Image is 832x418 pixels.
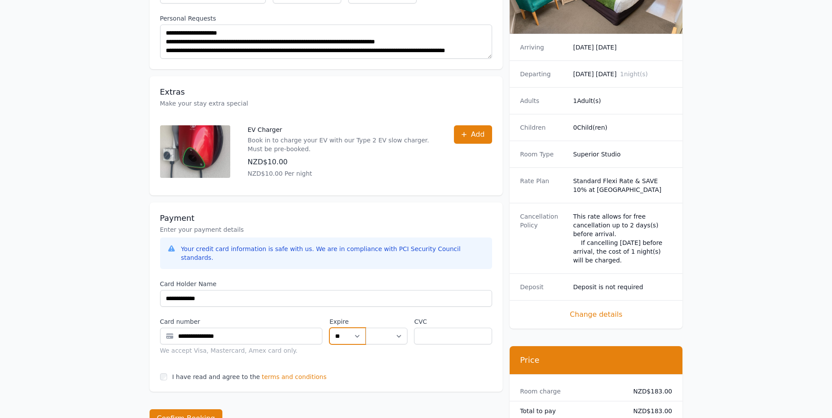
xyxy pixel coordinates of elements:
dd: 1 Adult(s) [573,96,672,105]
dt: Total to pay [520,407,619,415]
h3: Extras [160,87,492,97]
div: Your credit card information is safe with us. We are in compliance with PCI Security Council stan... [181,244,485,262]
label: Card number [160,317,323,326]
label: Card Holder Name [160,280,492,288]
label: I have read and agree to the [172,373,260,380]
dt: Children [520,123,566,132]
h3: Price [520,355,672,365]
div: We accept Visa, Mastercard, Amex card only. [160,346,323,355]
dd: [DATE] [DATE] [573,43,672,52]
p: Book in to charge your EV with our Type 2 EV slow charger. Must be pre-booked. [248,136,436,153]
dd: [DATE] [DATE] [573,70,672,78]
dt: Room Type [520,150,566,159]
dd: Standard Flexi Rate & SAVE 10% at [GEOGRAPHIC_DATA] [573,177,672,194]
span: terms and conditions [262,372,327,381]
dd: NZD$183.00 [626,407,672,415]
div: This rate allows for free cancellation up to 2 days(s) before arrival. If cancelling [DATE] befor... [573,212,672,265]
p: NZD$10.00 Per night [248,169,436,178]
h3: Payment [160,213,492,223]
dt: Room charge [520,387,619,396]
dt: Arriving [520,43,566,52]
dd: Superior Studio [573,150,672,159]
button: Add [454,125,492,144]
dt: Cancellation Policy [520,212,566,265]
img: EV Charger [160,125,230,178]
p: EV Charger [248,125,436,134]
dd: NZD$183.00 [626,387,672,396]
dt: Departing [520,70,566,78]
label: . [366,317,407,326]
dt: Adults [520,96,566,105]
span: Change details [520,309,672,320]
dt: Deposit [520,283,566,291]
label: CVC [414,317,492,326]
dd: Deposit is not required [573,283,672,291]
dd: 0 Child(ren) [573,123,672,132]
span: 1 night(s) [620,71,648,78]
span: Add [471,129,485,140]
p: NZD$10.00 [248,157,436,167]
label: Personal Requests [160,14,492,23]
label: Expire [329,317,366,326]
dt: Rate Plan [520,177,566,194]
p: Make your stay extra special [160,99,492,108]
p: Enter your payment details [160,225,492,234]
